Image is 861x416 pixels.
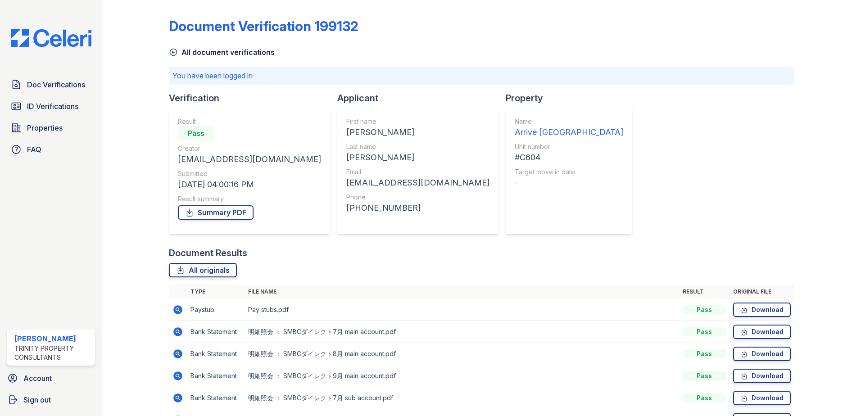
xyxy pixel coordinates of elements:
[346,151,489,164] div: [PERSON_NAME]
[733,369,791,383] a: Download
[683,371,726,380] div: Pass
[515,117,623,126] div: Name
[178,169,321,178] div: Submitted
[733,347,791,361] a: Download
[346,117,489,126] div: First name
[27,144,41,155] span: FAQ
[679,285,730,299] th: Result
[245,285,679,299] th: File name
[178,205,254,220] a: Summary PDF
[733,325,791,339] a: Download
[346,142,489,151] div: Last name
[683,327,726,336] div: Pass
[515,126,623,139] div: Arrive [GEOGRAPHIC_DATA]
[245,299,679,321] td: Pay stubs.pdf
[169,92,337,104] div: Verification
[7,76,95,94] a: Doc Verifications
[14,333,91,344] div: [PERSON_NAME]
[7,119,95,137] a: Properties
[346,193,489,202] div: Phone
[23,394,51,405] span: Sign out
[515,117,623,139] a: Name Arrive [GEOGRAPHIC_DATA]
[245,387,679,409] td: 明細照会 ： SMBCダイレクト7月 sub account.pdf
[7,97,95,115] a: ID Verifications
[733,391,791,405] a: Download
[178,144,321,153] div: Creator
[169,247,247,259] div: Document Results
[169,263,237,277] a: All originals
[245,343,679,365] td: 明細照会 ： SMBCダイレクト8月 main account.pdf
[4,29,99,47] img: CE_Logo_Blue-a8612792a0a2168367f1c8372b55b34899dd931a85d93a1a3d3e32e68fde9ad4.png
[169,47,275,58] a: All document verifications
[169,18,358,34] div: Document Verification 199132
[515,142,623,151] div: Unit number
[506,92,639,104] div: Property
[245,365,679,387] td: 明細照会 ： SMBCダイレクト9月 main account.pdf
[27,122,63,133] span: Properties
[14,344,91,362] div: Trinity Property Consultants
[178,126,214,140] div: Pass
[515,151,623,164] div: #C604
[733,303,791,317] a: Download
[178,178,321,191] div: [DATE] 04:00:16 PM
[683,349,726,358] div: Pass
[515,167,623,176] div: Target move in date
[178,194,321,203] div: Result summary
[683,305,726,314] div: Pass
[7,140,95,158] a: FAQ
[187,387,245,409] td: Bank Statement
[178,153,321,166] div: [EMAIL_ADDRESS][DOMAIN_NAME]
[346,202,489,214] div: [PHONE_NUMBER]
[187,285,245,299] th: Type
[187,299,245,321] td: Paystub
[683,393,726,402] div: Pass
[23,373,52,384] span: Account
[178,117,321,126] div: Result
[187,321,245,343] td: Bank Statement
[346,167,489,176] div: Email
[346,126,489,139] div: [PERSON_NAME]
[187,365,245,387] td: Bank Statement
[172,70,791,81] p: You have been logged in
[730,285,794,299] th: Original file
[4,369,99,387] a: Account
[187,343,245,365] td: Bank Statement
[337,92,506,104] div: Applicant
[27,101,78,112] span: ID Verifications
[346,176,489,189] div: [EMAIL_ADDRESS][DOMAIN_NAME]
[515,176,623,189] div: -
[245,321,679,343] td: 明細照会 ： SMBCダイレクト7月 main account.pdf
[4,391,99,409] a: Sign out
[27,79,85,90] span: Doc Verifications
